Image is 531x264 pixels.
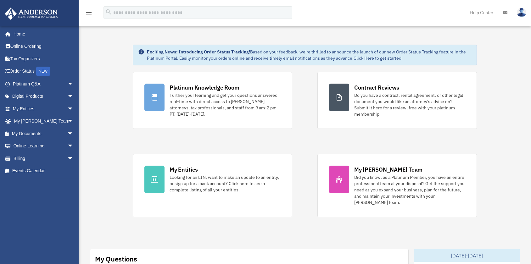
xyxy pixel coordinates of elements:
a: My [PERSON_NAME] Team Did you know, as a Platinum Member, you have an entire professional team at... [317,154,477,217]
a: Contract Reviews Do you have a contract, rental agreement, or other legal document you would like... [317,72,477,129]
a: Click Here to get started! [354,55,403,61]
a: My Documentsarrow_drop_down [4,127,83,140]
a: My [PERSON_NAME] Teamarrow_drop_down [4,115,83,128]
a: Platinum Knowledge Room Further your learning and get your questions answered real-time with dire... [133,72,292,129]
a: Order StatusNEW [4,65,83,78]
div: My Questions [95,254,137,264]
a: My Entitiesarrow_drop_down [4,102,83,115]
div: Platinum Knowledge Room [170,84,239,91]
a: menu [85,11,92,16]
i: search [105,8,112,15]
a: Tax Organizers [4,52,83,65]
a: Digital Productsarrow_drop_down [4,90,83,103]
div: Looking for an EIN, want to make an update to an entity, or sign up for a bank account? Click her... [170,174,281,193]
span: arrow_drop_down [67,140,80,153]
div: My [PERSON_NAME] Team [354,166,422,173]
div: Did you know, as a Platinum Member, you have an entire professional team at your disposal? Get th... [354,174,465,206]
span: arrow_drop_down [67,78,80,91]
a: Online Learningarrow_drop_down [4,140,83,152]
a: Online Ordering [4,40,83,53]
a: My Entities Looking for an EIN, want to make an update to an entity, or sign up for a bank accoun... [133,154,292,217]
span: arrow_drop_down [67,115,80,128]
img: User Pic [517,8,526,17]
span: arrow_drop_down [67,102,80,115]
a: Home [4,28,80,40]
div: Further your learning and get your questions answered real-time with direct access to [PERSON_NAM... [170,92,281,117]
div: Do you have a contract, rental agreement, or other legal document you would like an attorney's ad... [354,92,465,117]
a: Events Calendar [4,165,83,177]
i: menu [85,9,92,16]
span: arrow_drop_down [67,90,80,103]
div: Contract Reviews [354,84,399,91]
div: Based on your feedback, we're thrilled to announce the launch of our new Order Status Tracking fe... [147,49,472,61]
div: NEW [36,67,50,76]
a: Billingarrow_drop_down [4,152,83,165]
img: Anderson Advisors Platinum Portal [3,8,60,20]
div: My Entities [170,166,198,173]
strong: Exciting News: Introducing Order Status Tracking! [147,49,250,55]
span: arrow_drop_down [67,127,80,140]
a: Platinum Q&Aarrow_drop_down [4,78,83,90]
span: arrow_drop_down [67,152,80,165]
div: [DATE]-[DATE] [414,249,520,262]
